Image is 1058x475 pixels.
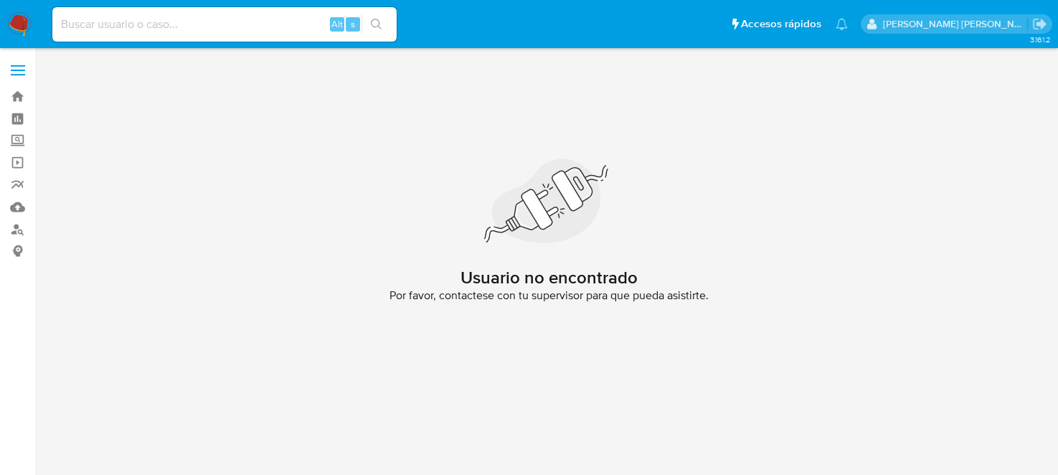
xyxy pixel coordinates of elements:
h2: Usuario no encontrado [460,267,638,288]
span: Por favor, contactese con tu supervisor para que pueda asistirte. [389,288,709,303]
span: Accesos rápidos [741,17,821,32]
span: s [351,17,355,31]
button: search-icon [362,14,391,34]
p: brenda.morenoreyes@mercadolibre.com.mx [883,17,1028,31]
a: Salir [1032,17,1047,32]
a: Notificaciones [836,18,848,30]
input: Buscar usuario o caso... [52,15,397,34]
span: Alt [331,17,343,31]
